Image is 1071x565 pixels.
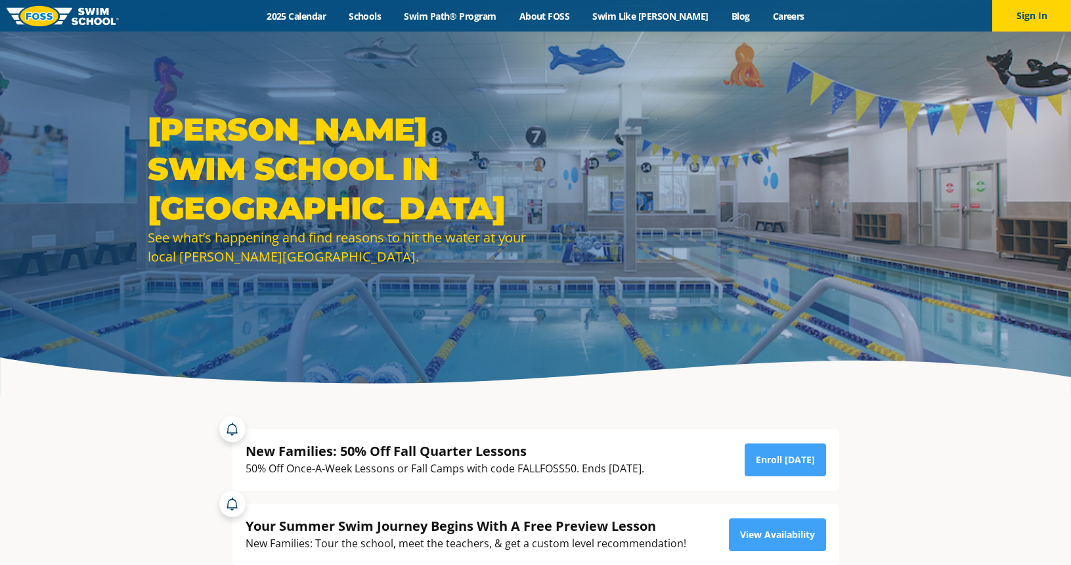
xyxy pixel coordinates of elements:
[338,10,393,22] a: Schools
[148,228,529,266] div: See what’s happening and find reasons to hit the water at your local [PERSON_NAME][GEOGRAPHIC_DATA].
[729,518,826,551] a: View Availability
[720,10,761,22] a: Blog
[745,443,826,476] a: Enroll [DATE]
[246,517,686,535] div: Your Summer Swim Journey Begins With A Free Preview Lesson
[246,535,686,553] div: New Families: Tour the school, meet the teachers, & get a custom level recommendation!
[761,10,816,22] a: Careers
[508,10,581,22] a: About FOSS
[255,10,338,22] a: 2025 Calendar
[7,6,119,26] img: FOSS Swim School Logo
[148,110,529,228] h1: [PERSON_NAME] Swim School in [GEOGRAPHIC_DATA]
[246,442,644,460] div: New Families: 50% Off Fall Quarter Lessons
[393,10,508,22] a: Swim Path® Program
[581,10,720,22] a: Swim Like [PERSON_NAME]
[246,460,644,478] div: 50% Off Once-A-Week Lessons or Fall Camps with code FALLFOSS50. Ends [DATE].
